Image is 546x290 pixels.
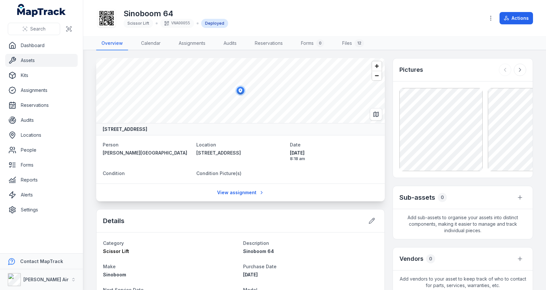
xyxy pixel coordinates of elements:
a: Settings [5,203,78,216]
a: Assignments [174,37,211,50]
a: Assignments [5,84,78,97]
h2: Sub-assets [399,193,435,202]
button: Actions [500,12,533,24]
time: 01/06/2024, 12:00:00 am [243,272,258,277]
time: 21/11/2024, 8:18:44 am [290,150,378,161]
h3: Vendors [399,254,423,263]
span: [DATE] [290,150,378,156]
div: 12 [355,39,364,47]
strong: [STREET_ADDRESS] [103,126,147,132]
a: [PERSON_NAME][GEOGRAPHIC_DATA] [103,150,191,156]
a: Locations [5,129,78,142]
a: [STREET_ADDRESS] [196,150,285,156]
a: Dashboard [5,39,78,52]
span: Description [243,240,269,246]
div: 0 [438,193,447,202]
a: Calendar [136,37,166,50]
strong: Contact MapTrack [20,258,63,264]
button: Switch to Map View [370,108,382,120]
button: Search [8,23,60,35]
a: Reservations [5,99,78,112]
a: Forms0 [296,37,329,50]
a: MapTrack [17,4,66,17]
span: Sinoboom [103,272,126,277]
span: Condition [103,170,125,176]
h1: Sinoboom 64 [123,8,228,19]
span: Date [290,142,301,147]
a: Reservations [250,37,288,50]
div: Deployed [201,19,228,28]
span: Condition Picture(s) [196,170,241,176]
a: Assets [5,54,78,67]
div: VNA00055 [160,19,194,28]
span: Sinoboom 64 [243,248,274,254]
span: 8:18 am [290,156,378,161]
h2: Details [103,216,124,225]
a: View assignment [213,186,268,199]
a: Reports [5,173,78,186]
span: Scissor Lift [127,21,149,26]
span: Purchase Date [243,264,277,269]
a: Alerts [5,188,78,201]
span: [STREET_ADDRESS] [196,150,241,156]
h3: Pictures [399,65,423,74]
button: Zoom out [372,71,382,80]
a: People [5,144,78,157]
span: Add sub-assets to organise your assets into distinct components, making it easier to manage and t... [393,209,533,239]
a: Overview [96,37,128,50]
div: 0 [316,39,324,47]
strong: [PERSON_NAME] Air [23,277,69,282]
a: Audits [218,37,242,50]
span: Make [103,264,116,269]
a: Forms [5,158,78,171]
div: 0 [426,254,435,263]
a: Audits [5,114,78,127]
span: [DATE] [243,272,258,277]
span: Person [103,142,119,147]
button: Zoom in [372,61,382,71]
span: Location [196,142,216,147]
a: Kits [5,69,78,82]
canvas: Map [96,58,385,123]
span: Scissor Lift [103,248,129,254]
span: Search [30,26,45,32]
a: Files12 [337,37,369,50]
span: Category [103,240,124,246]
